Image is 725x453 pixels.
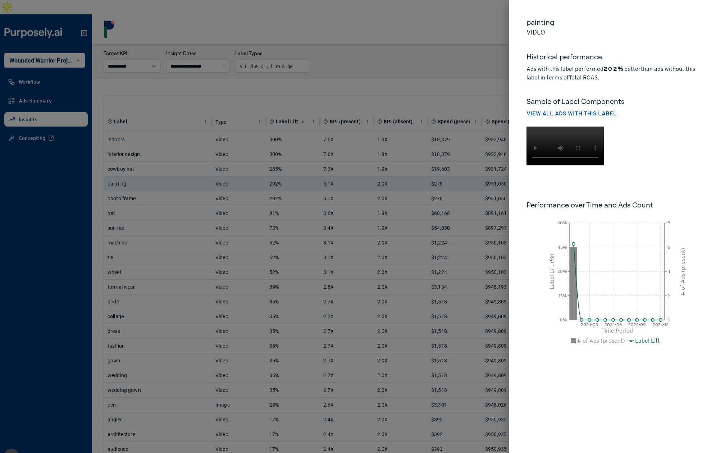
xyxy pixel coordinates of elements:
[667,317,670,322] tspan: 0
[667,244,670,250] tspan: 6
[667,269,670,274] tspan: 4
[526,109,617,118] button: View all ads with this label
[603,65,623,72] strong: 202%
[526,52,708,65] h5: Historical performance
[526,200,708,210] h6: Performance over Time and Ads Count
[667,293,670,298] tspan: 2
[526,65,708,82] p: Ads with this label performed better than ads without this label in terms of Total ROAS .
[679,247,686,295] tspan: # of Ads (present)
[560,317,567,322] tspan: 0%
[526,27,708,37] p: Video
[635,337,660,344] span: Label Lift
[559,293,567,298] tspan: 15%
[628,322,646,327] tspan: 2024-09
[557,244,567,250] tspan: 45%
[526,96,708,106] h5: Sample of Label Components
[557,220,567,225] tspan: 60%
[526,17,708,27] h5: painting
[667,220,670,225] tspan: 8
[601,327,633,334] tspan: Time Period
[605,322,622,327] tspan: 2024-06
[557,269,567,274] tspan: 30%
[577,337,625,344] span: # of Ads (present)
[581,322,598,327] tspan: 2024-03
[653,322,669,327] tspan: 2024-12
[548,253,555,289] tspan: Label Lift (%)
